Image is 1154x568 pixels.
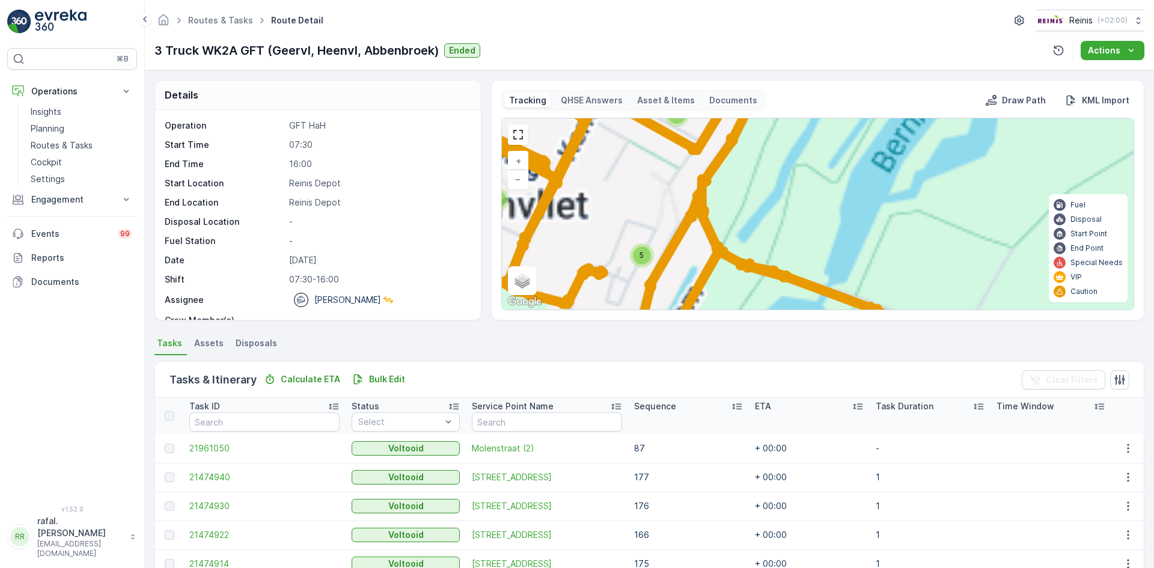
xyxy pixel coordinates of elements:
p: QHSE Answers [561,94,623,106]
p: Start Point [1070,229,1107,239]
span: Disposals [236,337,277,349]
p: Actions [1088,44,1120,56]
div: Toggle Row Selected [165,472,174,482]
a: 21474930 [189,500,339,512]
p: Reinis Depot [289,177,468,189]
input: Search [472,412,621,432]
button: Bulk Edit [347,372,410,386]
p: 1 [876,500,985,512]
button: Clear Filters [1022,370,1105,389]
p: KML Import [1082,94,1129,106]
p: End Location [165,197,284,209]
p: Events [31,228,111,240]
p: Task ID [189,400,220,412]
div: Toggle Row Selected [165,444,174,453]
a: Events99 [7,222,137,246]
p: Special Needs [1070,258,1123,267]
button: Draw Path [980,93,1051,108]
p: Sequence [634,400,676,412]
p: Shift [165,273,284,286]
p: Start Time [165,139,284,151]
p: Service Point Name [472,400,554,412]
p: Fuel Station [165,235,284,247]
button: Voltooid [352,499,460,513]
a: Homepage [157,18,170,28]
p: Documents [31,276,132,288]
button: Voltooid [352,528,460,542]
a: Gemeenlandsedijk Noord 20 3216 AG [472,471,621,483]
button: Ended [444,43,480,58]
a: Reports [7,246,137,270]
p: Settings [31,173,65,185]
p: Operations [31,85,113,97]
p: Insights [31,106,61,118]
p: [PERSON_NAME] [314,294,381,306]
p: Details [165,88,198,102]
p: Start Location [165,177,284,189]
p: Tasks & Itinerary [169,371,257,388]
img: logo_light-DOdMpM7g.png [35,10,87,34]
button: Voltooid [352,441,460,456]
img: logo [7,10,31,34]
p: 176 [634,500,743,512]
td: + 00:00 [749,492,870,521]
p: 99 [120,229,130,239]
p: [DATE] [289,254,468,266]
p: 1 [876,471,985,483]
button: Voltooid [352,470,460,484]
p: rafal.[PERSON_NAME] [37,515,124,539]
p: ⌘B [117,54,129,64]
p: - [289,314,468,326]
p: Tracking [509,94,546,106]
p: Draw Path [1002,94,1046,106]
p: Voltooid [388,442,424,454]
p: 1 [876,529,985,541]
p: Ended [449,44,475,56]
p: Reinis Depot [289,197,468,209]
span: Tasks [157,337,182,349]
p: End Point [1070,243,1104,253]
a: Insights [26,103,137,120]
p: ETA [755,400,771,412]
a: Planning [26,120,137,137]
p: GFT HaH [289,120,468,132]
p: ( +02:00 ) [1098,16,1128,25]
p: Caution [1070,287,1098,296]
img: Google [505,294,545,310]
p: Cockpit [31,156,62,168]
span: 21961050 [189,442,339,454]
span: [STREET_ADDRESS] [472,471,621,483]
p: Engagement [31,194,113,206]
p: Voltooid [388,471,424,483]
p: Date [165,254,284,266]
p: 16:00 [289,158,468,170]
span: Assets [194,337,224,349]
div: Toggle Row Selected [165,530,174,540]
a: Stationsweg 28 3218 AV [472,529,621,541]
a: Zoom In [509,152,527,170]
p: Calculate ETA [281,373,340,385]
img: Reinis-Logo-Vrijstaand_Tekengebied-1-copy2_aBO4n7j.png [1036,14,1064,27]
p: Assignee [165,294,204,306]
a: Documents [7,270,137,294]
p: Fuel [1070,200,1085,210]
a: Gemeenlandsedijk Noord 18 3216 AG [472,500,621,512]
p: Task Duration [876,400,933,412]
button: Reinis(+02:00) [1036,10,1144,31]
p: 177 [634,471,743,483]
span: 5 [640,251,644,260]
a: Molenstraat (2) [472,442,621,454]
p: 87 [634,442,743,454]
a: Layers [509,267,536,294]
p: Disposal Location [165,216,284,228]
div: Toggle Row Selected [165,501,174,511]
p: [EMAIL_ADDRESS][DOMAIN_NAME] [37,539,124,558]
span: [STREET_ADDRESS] [472,500,621,512]
p: End Time [165,158,284,170]
p: Clear Filters [1046,374,1098,386]
input: Search [189,412,339,432]
p: Operation [165,120,284,132]
p: Asset & Items [637,94,695,106]
span: Route Detail [269,14,326,26]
